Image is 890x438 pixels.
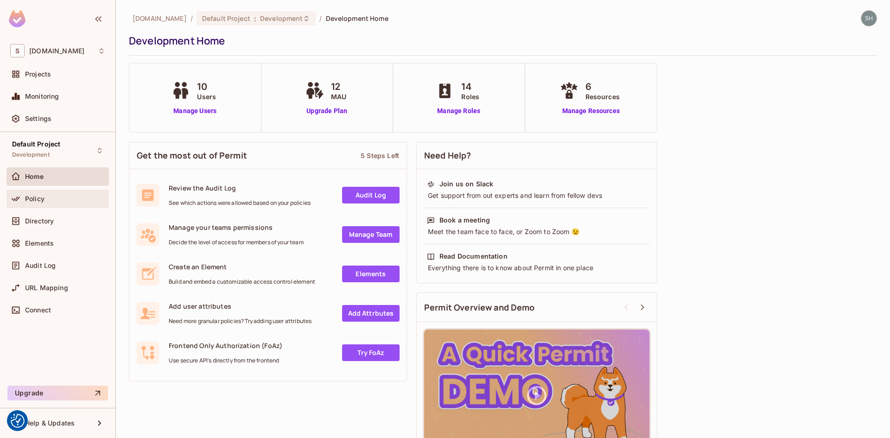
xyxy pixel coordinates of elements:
[439,252,508,261] div: Read Documentation
[424,302,535,313] span: Permit Overview and Demo
[169,199,311,207] span: See which actions were allowed based on your policies
[303,106,351,116] a: Upgrade Plan
[129,34,872,48] div: Development Home
[319,14,322,23] li: /
[361,151,399,160] div: 5 Steps Left
[169,357,282,364] span: Use secure API's directly from the frontend
[585,80,620,94] span: 6
[25,419,75,427] span: Help & Updates
[7,386,108,400] button: Upgrade
[169,184,311,192] span: Review the Audit Log
[861,11,877,26] img: shyamalan.chemmery@testshipping.com
[25,195,44,203] span: Policy
[169,341,282,350] span: Frontend Only Authorization (FoAz)
[169,239,304,246] span: Decide the level of access for members of your team
[427,227,647,236] div: Meet the team face to face, or Zoom to Zoom 😉
[331,92,346,102] span: MAU
[342,187,400,203] a: Audit Log
[585,92,620,102] span: Resources
[12,151,50,159] span: Development
[11,414,25,428] button: Consent Preferences
[9,10,25,27] img: SReyMgAAAABJRU5ErkJggg==
[29,47,84,55] span: Workspace: sea.live
[25,284,68,292] span: URL Mapping
[169,106,221,116] a: Manage Users
[439,216,490,225] div: Book a meeting
[133,14,187,23] span: the active workspace
[427,263,647,273] div: Everything there is to know about Permit in one place
[169,262,315,271] span: Create an Element
[169,302,311,311] span: Add user attributes
[10,44,25,57] span: S
[169,278,315,286] span: Build and embed a customizable access control element
[25,93,59,100] span: Monitoring
[558,106,624,116] a: Manage Resources
[326,14,388,23] span: Development Home
[25,262,56,269] span: Audit Log
[254,15,257,22] span: :
[137,150,247,161] span: Get the most out of Permit
[342,344,400,361] a: Try FoAz
[439,179,493,189] div: Join us on Slack
[461,80,479,94] span: 14
[433,106,484,116] a: Manage Roles
[197,80,216,94] span: 10
[169,317,311,325] span: Need more granular policies? Try adding user attributes
[461,92,479,102] span: Roles
[25,240,54,247] span: Elements
[25,173,44,180] span: Home
[202,14,250,23] span: Default Project
[342,305,400,322] a: Add Attrbutes
[169,223,304,232] span: Manage your teams permissions
[331,80,346,94] span: 12
[25,70,51,78] span: Projects
[25,217,54,225] span: Directory
[342,266,400,282] a: Elements
[260,14,303,23] span: Development
[25,306,51,314] span: Connect
[197,92,216,102] span: Users
[424,150,471,161] span: Need Help?
[25,115,51,122] span: Settings
[191,14,193,23] li: /
[12,140,60,148] span: Default Project
[11,414,25,428] img: Revisit consent button
[342,226,400,243] a: Manage Team
[427,191,647,200] div: Get support from out experts and learn from fellow devs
